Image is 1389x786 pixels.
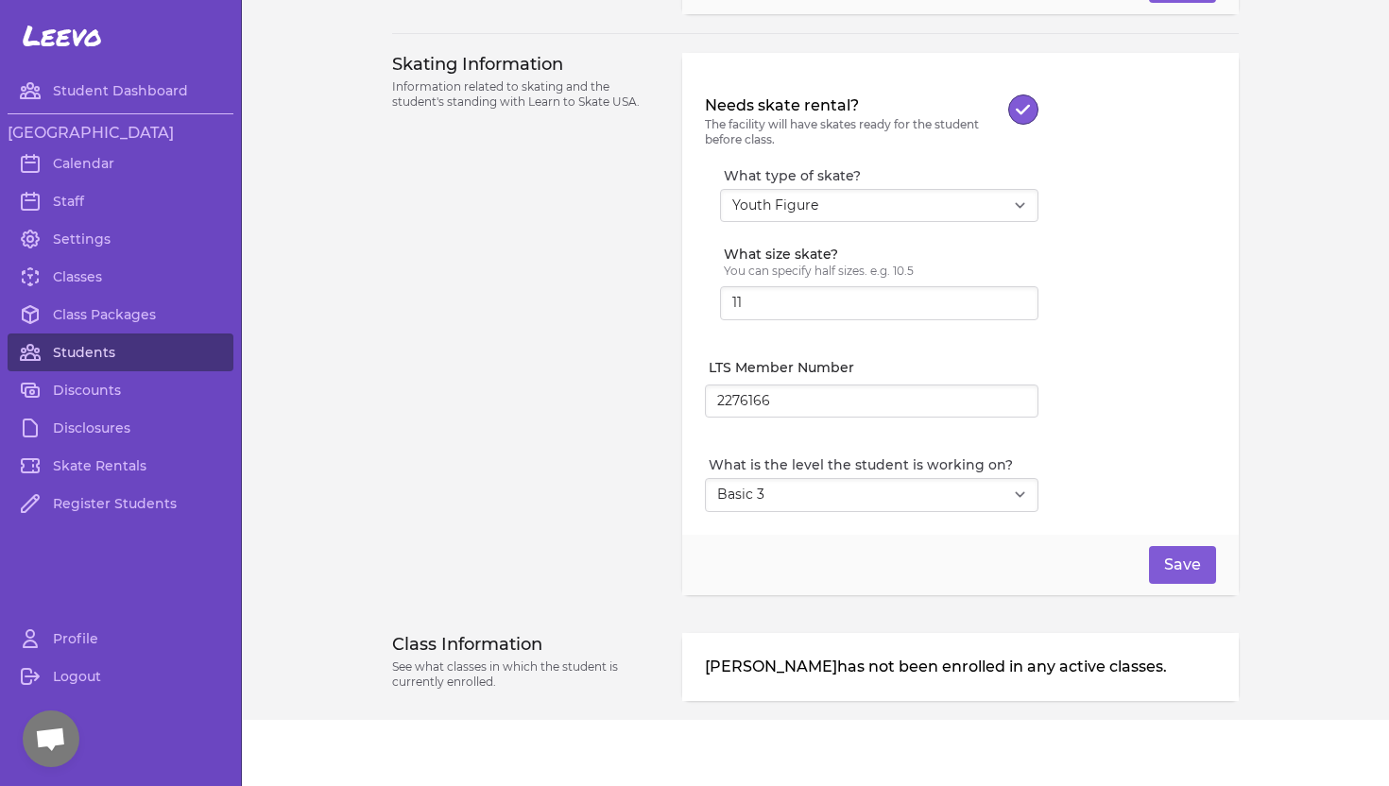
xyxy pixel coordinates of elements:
p: The facility will have skates ready for the student before class. [705,117,1008,147]
a: Settings [8,220,233,258]
span: Leevo [23,19,102,53]
a: Calendar [8,145,233,182]
a: Register Students [8,485,233,522]
a: Profile [8,620,233,658]
p: Information related to skating and the student's standing with Learn to Skate USA. [392,79,660,110]
a: Disclosures [8,409,233,447]
label: LTS Member Number [709,358,1038,377]
a: Class Packages [8,296,233,333]
a: Skate Rentals [8,447,233,485]
a: Discounts [8,371,233,409]
h3: Skating Information [392,53,660,76]
p: [PERSON_NAME] has not been enrolled in any active classes. [705,656,1216,678]
a: Open chat [23,710,79,767]
p: You can specify half sizes. e.g. 10.5 [724,264,1038,279]
a: Classes [8,258,233,296]
h3: Class Information [392,633,660,656]
label: What size skate? [724,245,1038,264]
h3: [GEOGRAPHIC_DATA] [8,122,233,145]
input: LTS or USFSA number [705,384,1038,419]
label: Needs skate rental? [705,94,1008,117]
label: What is the level the student is working on? [709,455,1038,474]
a: Staff [8,182,233,220]
p: See what classes in which the student is currently enrolled. [392,659,660,690]
a: Student Dashboard [8,72,233,110]
label: What type of skate? [724,166,1038,185]
button: Save [1149,546,1216,584]
a: Logout [8,658,233,695]
a: Students [8,333,233,371]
